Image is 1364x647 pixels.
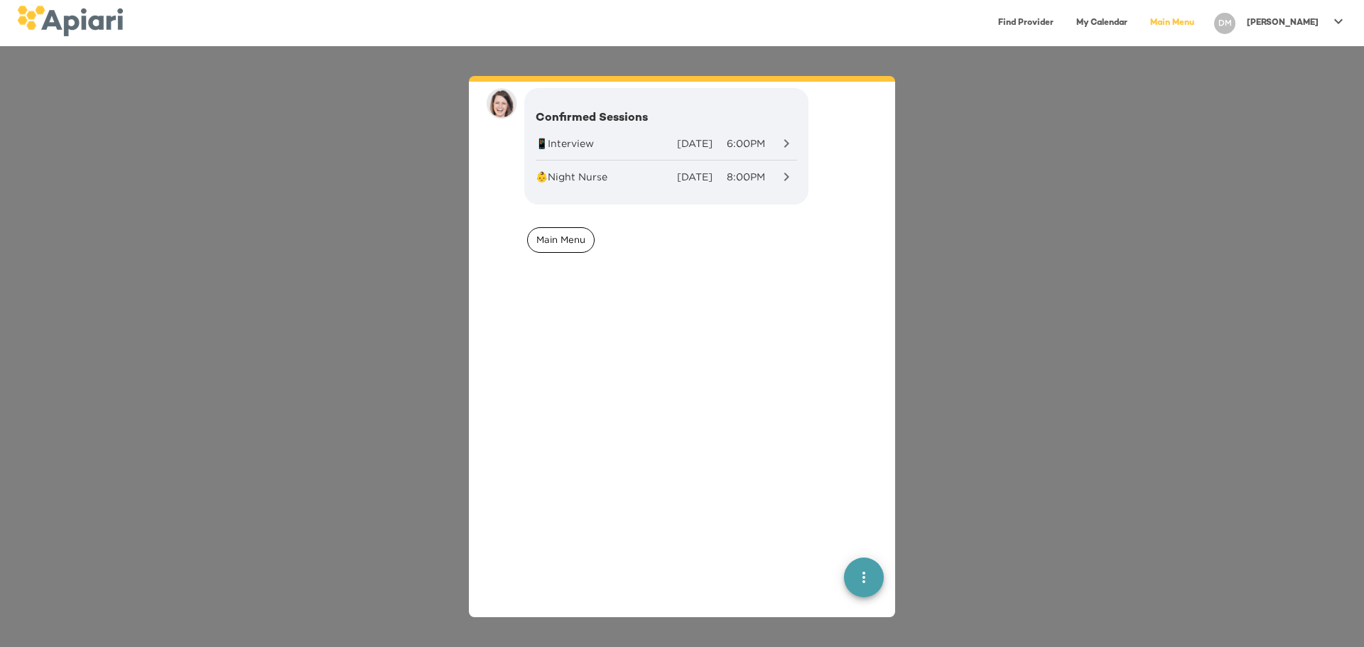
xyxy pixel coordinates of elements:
div: 👶Night Nurse [536,170,671,184]
button: quick menu [844,558,884,597]
img: logo [17,6,123,36]
span: Main Menu [528,233,594,246]
div: 8:00PM [721,170,776,184]
div: 📱Interview [536,136,671,151]
a: Main Menu [1142,9,1203,38]
div: [DATE] [671,136,721,151]
div: Main Menu [527,227,595,253]
a: Find Provider [990,9,1062,38]
img: amy.37686e0395c82528988e.png [486,88,517,119]
div: Confirmed Sessions [536,111,797,127]
div: [DATE] [671,170,721,184]
div: DM [1214,13,1235,34]
div: 6:00PM [721,136,776,151]
a: My Calendar [1068,9,1136,38]
p: [PERSON_NAME] [1247,17,1319,29]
